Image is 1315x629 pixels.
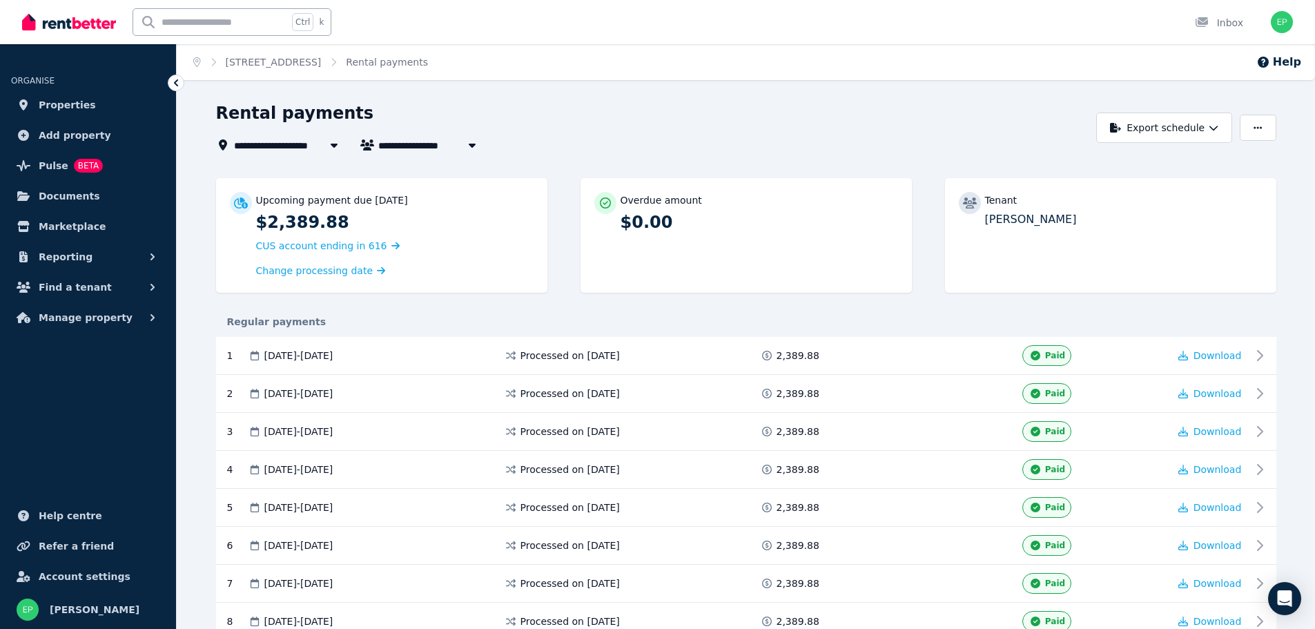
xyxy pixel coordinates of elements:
img: RentBetter [22,12,116,32]
span: Paid [1045,350,1065,361]
span: Processed on [DATE] [520,463,620,476]
span: Account settings [39,568,130,585]
button: Reporting [11,243,165,271]
button: Export schedule [1096,113,1232,143]
div: Open Intercom Messenger [1268,582,1301,615]
button: Download [1178,539,1242,552]
button: Manage property [11,304,165,331]
span: Pulse [39,157,68,174]
span: Processed on [DATE] [520,501,620,514]
button: Help [1256,54,1301,70]
span: Processed on [DATE] [520,615,620,628]
span: [DATE] - [DATE] [264,615,333,628]
span: Help centre [39,507,102,524]
span: BETA [74,159,103,173]
span: Download [1194,578,1242,589]
button: Download [1178,577,1242,590]
span: Ctrl [292,13,313,31]
span: Download [1194,388,1242,399]
button: Download [1178,349,1242,362]
span: Rental payments [346,55,428,69]
span: Add property [39,127,111,144]
span: [DATE] - [DATE] [264,387,333,400]
span: Change processing date [256,264,373,278]
span: Paid [1045,464,1065,475]
a: Help centre [11,502,165,530]
span: Paid [1045,616,1065,627]
div: 1 [227,345,248,366]
div: 3 [227,421,248,442]
div: 7 [227,573,248,594]
p: [PERSON_NAME] [985,211,1263,228]
img: Evan Pavlakos [1271,11,1293,33]
button: Download [1178,501,1242,514]
a: [STREET_ADDRESS] [226,57,322,68]
span: 2,389.88 [777,387,819,400]
span: Paid [1045,502,1065,513]
a: PulseBETA [11,152,165,180]
span: [DATE] - [DATE] [264,501,333,514]
span: 2,389.88 [777,463,819,476]
a: Refer a friend [11,532,165,560]
div: Inbox [1195,16,1243,30]
span: Download [1194,464,1242,475]
button: Find a tenant [11,273,165,301]
span: Manage property [39,309,133,326]
span: Paid [1045,388,1065,399]
div: Regular payments [216,315,1276,329]
span: [DATE] - [DATE] [264,539,333,552]
a: Properties [11,91,165,119]
span: Reporting [39,249,92,265]
div: 4 [227,459,248,480]
span: Find a tenant [39,279,112,296]
span: ORGANISE [11,76,55,86]
span: Processed on [DATE] [520,539,620,552]
span: 2,389.88 [777,349,819,362]
span: 2,389.88 [777,425,819,438]
span: CUS account ending in 616 [256,240,387,251]
span: Download [1194,426,1242,437]
span: k [319,17,324,28]
span: Paid [1045,540,1065,551]
span: [DATE] - [DATE] [264,349,333,362]
nav: Breadcrumb [177,44,445,80]
p: $0.00 [621,211,898,233]
span: Processed on [DATE] [520,349,620,362]
span: Download [1194,540,1242,551]
a: Add property [11,122,165,149]
button: Download [1178,387,1242,400]
span: 2,389.88 [777,615,819,628]
span: Processed on [DATE] [520,425,620,438]
span: [DATE] - [DATE] [264,425,333,438]
span: 2,389.88 [777,501,819,514]
a: Account settings [11,563,165,590]
span: [DATE] - [DATE] [264,463,333,476]
span: 2,389.88 [777,539,819,552]
span: 2,389.88 [777,577,819,590]
a: Documents [11,182,165,210]
span: Properties [39,97,96,113]
span: Paid [1045,426,1065,437]
span: Refer a friend [39,538,114,554]
span: Processed on [DATE] [520,577,620,590]
span: Marketplace [39,218,106,235]
span: Download [1194,616,1242,627]
span: Download [1194,502,1242,513]
span: [PERSON_NAME] [50,601,139,618]
span: Download [1194,350,1242,361]
button: Download [1178,425,1242,438]
button: Download [1178,463,1242,476]
span: [DATE] - [DATE] [264,577,333,590]
div: 5 [227,497,248,518]
p: Upcoming payment due [DATE] [256,193,408,207]
button: Download [1178,615,1242,628]
p: Tenant [985,193,1017,207]
div: 6 [227,535,248,556]
h1: Rental payments [216,102,374,124]
p: $2,389.88 [256,211,534,233]
a: Change processing date [256,264,386,278]
span: Processed on [DATE] [520,387,620,400]
span: Paid [1045,578,1065,589]
span: Documents [39,188,100,204]
p: Overdue amount [621,193,702,207]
